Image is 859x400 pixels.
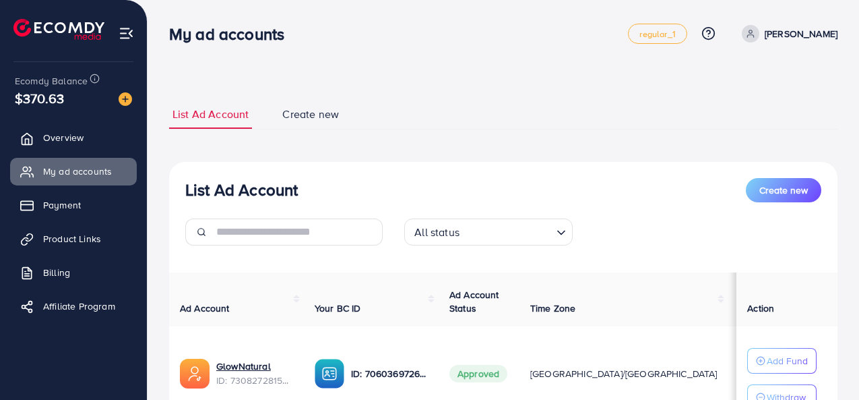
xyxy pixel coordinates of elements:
[180,302,230,315] span: Ad Account
[185,180,298,200] h3: List Ad Account
[43,131,84,144] span: Overview
[530,367,718,380] span: [GEOGRAPHIC_DATA]/[GEOGRAPHIC_DATA]
[767,353,808,369] p: Add Fund
[10,124,137,151] a: Overview
[449,288,499,315] span: Ad Account Status
[747,302,774,315] span: Action
[15,88,64,108] span: $370.63
[412,223,462,242] span: All status
[169,24,295,44] h3: My ad accounts
[43,232,101,246] span: Product Links
[282,107,339,122] span: Create new
[10,158,137,185] a: My ad accounts
[315,302,361,315] span: Your BC ID
[10,192,137,219] a: Payment
[736,25,837,42] a: [PERSON_NAME]
[13,19,104,40] img: logo
[765,26,837,42] p: [PERSON_NAME]
[315,359,344,389] img: ic-ba-acc.ded83a64.svg
[628,24,687,44] a: regular_1
[746,178,821,202] button: Create new
[43,165,112,178] span: My ad accounts
[43,198,81,212] span: Payment
[43,266,70,279] span: Billing
[404,219,573,246] div: Search for option
[530,302,575,315] span: Time Zone
[802,339,849,390] iframe: Chat
[119,26,134,41] img: menu
[351,366,428,382] p: ID: 7060369726882463746
[639,30,675,38] span: regular_1
[180,359,210,389] img: ic-ads-acc.e4c84228.svg
[449,365,507,382] span: Approved
[216,374,293,387] span: ID: 7308272815587983362
[15,74,88,88] span: Ecomdy Balance
[216,360,293,387] div: <span class='underline'>GlowNatural</span></br>7308272815587983362
[43,299,115,313] span: Affiliate Program
[10,259,137,286] a: Billing
[216,360,293,373] a: GlowNatural
[747,348,817,374] button: Add Fund
[10,225,137,252] a: Product Links
[464,220,551,242] input: Search for option
[10,293,137,320] a: Affiliate Program
[119,92,132,106] img: image
[759,183,808,197] span: Create new
[172,107,249,122] span: List Ad Account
